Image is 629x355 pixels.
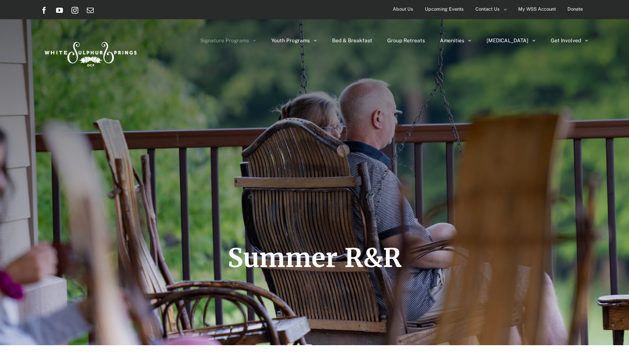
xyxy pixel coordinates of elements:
[387,38,425,43] span: Group Retreats
[551,38,581,43] span: Get Involved
[56,7,63,14] a: YouTube
[475,3,500,15] span: Contact Us
[440,19,472,62] a: Amenities
[425,3,464,15] span: Upcoming Events
[518,3,556,15] span: My WSS Account
[271,38,310,43] span: Youth Programs
[387,19,425,62] a: Group Retreats
[487,38,528,43] span: [MEDICAL_DATA]
[332,38,372,43] span: Bed & Breakfast
[567,3,583,15] span: Donate
[200,19,256,62] a: Signature Programs
[487,19,536,62] a: [MEDICAL_DATA]
[332,19,372,62] a: Bed & Breakfast
[41,32,139,73] img: White Sulphur Springs Logo
[440,38,464,43] span: Amenities
[200,19,588,62] nav: Main Menu
[87,7,94,14] a: Email
[228,242,402,274] span: Summer R&R
[551,19,588,62] a: Get Involved
[41,7,47,14] a: Facebook
[71,7,78,14] a: Instagram
[271,19,317,62] a: Youth Programs
[393,3,413,15] span: About Us
[200,38,249,43] span: Signature Programs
